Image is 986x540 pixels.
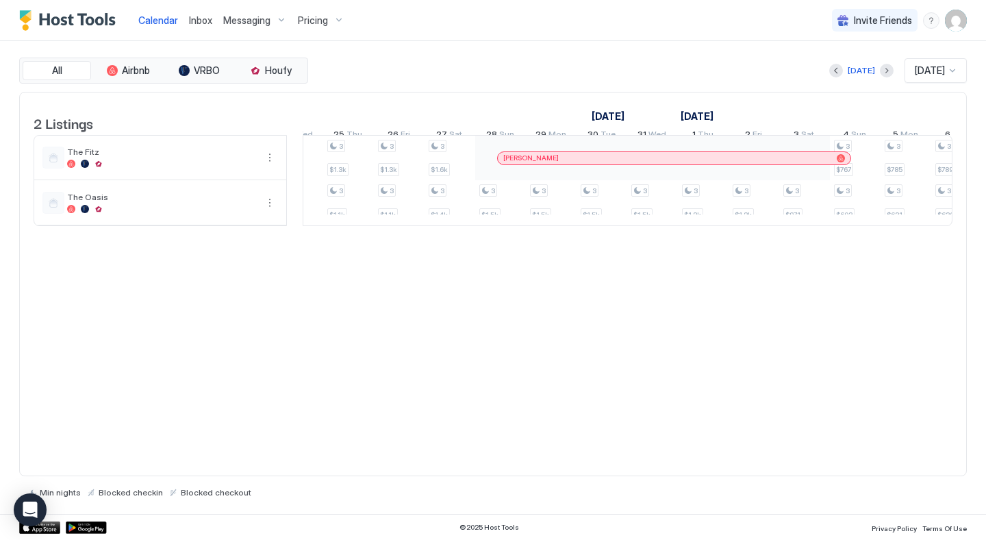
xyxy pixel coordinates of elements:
[889,126,922,146] a: January 5, 2026
[433,126,466,146] a: December 27, 2025
[637,129,646,143] span: 31
[836,165,851,174] span: $767
[829,64,843,77] button: Previous month
[945,129,950,143] span: 6
[329,210,345,219] span: $1.1k
[19,521,60,534] div: App Store
[165,61,233,80] button: VRBO
[481,210,498,219] span: $1.5k
[795,186,799,195] span: 3
[848,64,875,77] div: [DATE]
[801,129,814,143] span: Sat
[872,524,917,532] span: Privacy Policy
[744,186,748,195] span: 3
[40,487,81,498] span: Min nights
[483,126,518,146] a: December 28, 2025
[633,210,650,219] span: $1.5k
[34,112,93,133] span: 2 Listings
[499,129,514,143] span: Sun
[745,129,750,143] span: 2
[535,129,546,143] span: 29
[893,129,898,143] span: 5
[945,10,967,32] div: User profile
[915,64,945,77] span: [DATE]
[138,13,178,27] a: Calendar
[698,129,713,143] span: Thu
[887,210,902,219] span: $631
[52,64,62,77] span: All
[532,126,570,146] a: December 29, 2025
[880,64,894,77] button: Next month
[677,106,717,126] a: January 1, 2026
[122,64,150,77] span: Airbnb
[265,64,292,77] span: Houfy
[236,61,305,80] button: Houfy
[491,186,495,195] span: 3
[295,129,313,143] span: Wed
[503,154,559,162] span: [PERSON_NAME]
[67,147,256,157] span: The Fitz
[330,126,366,146] a: December 25, 2025
[431,165,448,174] span: $1.6k
[440,142,444,151] span: 3
[952,129,968,143] span: Tue
[694,186,698,195] span: 3
[689,126,717,146] a: January 1, 2026
[900,129,918,143] span: Mon
[587,129,598,143] span: 30
[401,129,410,143] span: Fri
[947,142,951,151] span: 3
[67,192,256,202] span: The Oasis
[431,210,448,219] span: $1.4k
[262,195,278,211] button: More options
[896,186,900,195] span: 3
[872,520,917,535] a: Privacy Policy
[839,126,870,146] a: January 4, 2026
[592,186,596,195] span: 3
[846,186,850,195] span: 3
[794,129,799,143] span: 3
[532,210,549,219] span: $1.5k
[887,165,902,174] span: $785
[223,14,270,27] span: Messaging
[548,129,566,143] span: Mon
[947,186,951,195] span: 3
[937,210,954,219] span: $630
[262,149,278,166] button: More options
[648,129,666,143] span: Wed
[937,165,953,174] span: $789
[189,14,212,26] span: Inbox
[584,126,619,146] a: December 30, 2025
[843,129,849,143] span: 4
[634,126,670,146] a: December 31, 2025
[941,126,971,146] a: January 6, 2026
[684,210,701,219] span: $1.2k
[19,10,122,31] a: Host Tools Logo
[922,524,967,532] span: Terms Of Use
[692,129,696,143] span: 1
[542,186,546,195] span: 3
[742,126,766,146] a: January 2, 2026
[896,142,900,151] span: 3
[923,12,939,29] div: menu
[486,129,497,143] span: 28
[583,210,600,219] span: $1.5k
[380,165,397,174] span: $1.3k
[846,142,850,151] span: 3
[181,487,251,498] span: Blocked checkout
[14,493,47,526] div: Open Intercom Messenger
[388,129,399,143] span: 26
[346,129,362,143] span: Thu
[922,520,967,535] a: Terms Of Use
[333,129,344,143] span: 25
[194,64,220,77] span: VRBO
[66,521,107,534] a: Google Play Store
[262,149,278,166] div: menu
[735,210,752,219] span: $1.2k
[390,142,394,151] span: 3
[846,62,877,79] button: [DATE]
[836,210,852,219] span: $603
[459,523,519,532] span: © 2025 Host Tools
